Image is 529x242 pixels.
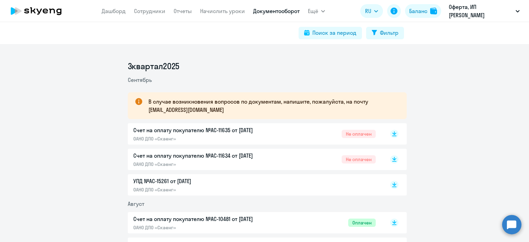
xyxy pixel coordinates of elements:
[128,200,144,207] span: Август
[342,155,376,164] span: Не оплачен
[308,7,318,15] span: Ещё
[133,177,278,185] p: УПД №AC-15261 от [DATE]
[133,136,278,142] p: ОАНО ДПО «Скаенг»
[133,151,376,167] a: Счет на оплату покупателю №AC-11634 от [DATE]ОАНО ДПО «Скаенг»Не оплачен
[133,126,376,142] a: Счет на оплату покупателю №AC-11635 от [DATE]ОАНО ДПО «Скаенг»Не оплачен
[133,177,376,193] a: УПД №AC-15261 от [DATE]ОАНО ДПО «Скаенг»
[102,8,126,14] a: Дашборд
[308,4,325,18] button: Ещё
[133,224,278,231] p: ОАНО ДПО «Скаенг»
[128,76,152,83] span: Сентябрь
[405,4,441,18] button: Балансbalance
[128,61,407,72] li: 3 квартал 2025
[366,27,404,39] button: Фильтр
[342,130,376,138] span: Не оплачен
[312,29,356,37] div: Поиск за период
[200,8,245,14] a: Начислить уроки
[133,161,278,167] p: ОАНО ДПО «Скаенг»
[133,215,278,223] p: Счет на оплату покупателю №AC-10481 от [DATE]
[430,8,437,14] img: balance
[148,97,394,114] p: В случае возникновения вопросов по документам, напишите, пожалуйста, на почту [EMAIL_ADDRESS][DOM...
[299,27,362,39] button: Поиск за период
[445,3,523,19] button: Оферта, ИП [PERSON_NAME]
[409,7,427,15] div: Баланс
[133,187,278,193] p: ОАНО ДПО «Скаенг»
[360,4,383,18] button: RU
[134,8,165,14] a: Сотрудники
[449,3,513,19] p: Оферта, ИП [PERSON_NAME]
[133,126,278,134] p: Счет на оплату покупателю №AC-11635 от [DATE]
[253,8,300,14] a: Документооборот
[133,151,278,160] p: Счет на оплату покупателю №AC-11634 от [DATE]
[365,7,371,15] span: RU
[174,8,192,14] a: Отчеты
[133,215,376,231] a: Счет на оплату покупателю №AC-10481 от [DATE]ОАНО ДПО «Скаенг»Оплачен
[348,219,376,227] span: Оплачен
[380,29,398,37] div: Фильтр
